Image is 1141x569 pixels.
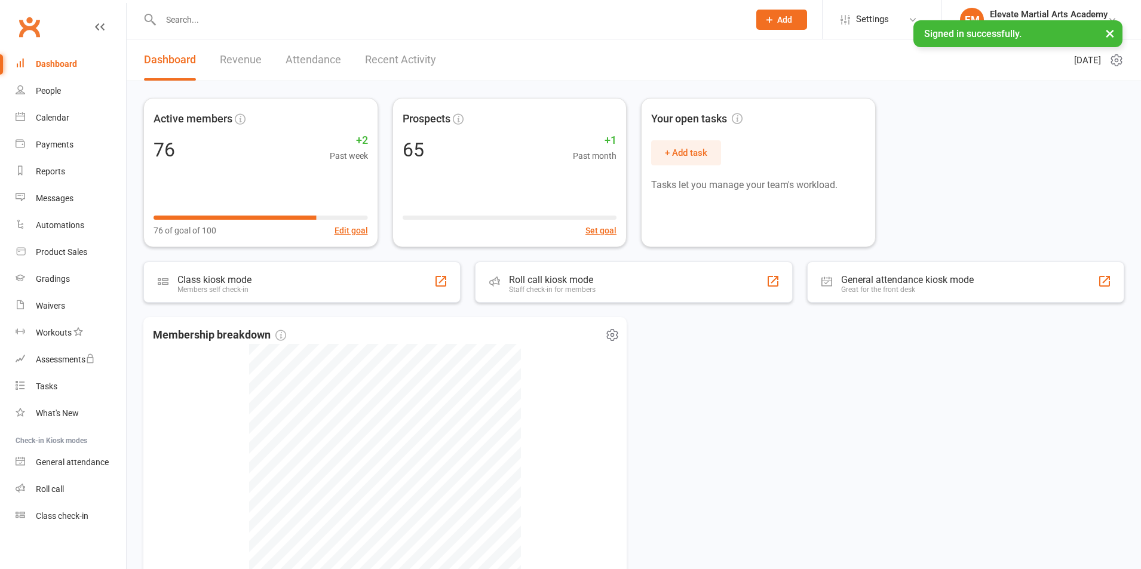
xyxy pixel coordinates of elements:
[16,266,126,293] a: Gradings
[36,457,109,467] div: General attendance
[990,9,1108,20] div: Elevate Martial Arts Academy
[585,224,616,237] button: Set goal
[509,285,596,294] div: Staff check-in for members
[154,140,175,159] div: 76
[36,511,88,521] div: Class check-in
[335,224,368,237] button: Edit goal
[36,301,65,310] div: Waivers
[286,39,341,81] a: Attendance
[144,39,196,81] a: Dashboard
[1074,53,1101,67] span: [DATE]
[16,131,126,158] a: Payments
[330,132,368,149] span: +2
[16,212,126,239] a: Automations
[16,476,126,503] a: Roll call
[36,193,73,203] div: Messages
[573,149,616,162] span: Past month
[36,247,87,257] div: Product Sales
[36,408,79,418] div: What's New
[651,110,743,128] span: Your open tasks
[36,86,61,96] div: People
[16,293,126,319] a: Waivers
[924,28,1022,39] span: Signed in successfully.
[14,12,44,42] a: Clubworx
[36,328,72,337] div: Workouts
[36,220,84,230] div: Automations
[16,78,126,104] a: People
[157,11,741,28] input: Search...
[177,285,251,294] div: Members self check-in
[403,140,424,159] div: 65
[16,346,126,373] a: Assessments
[36,382,57,391] div: Tasks
[36,59,77,69] div: Dashboard
[573,132,616,149] span: +1
[330,149,368,162] span: Past week
[16,319,126,346] a: Workouts
[841,285,974,294] div: Great for the front desk
[403,110,450,128] span: Prospects
[856,6,889,33] span: Settings
[651,140,721,165] button: + Add task
[365,39,436,81] a: Recent Activity
[154,110,232,128] span: Active members
[153,327,286,344] span: Membership breakdown
[154,224,216,237] span: 76 of goal of 100
[16,503,126,530] a: Class kiosk mode
[220,39,262,81] a: Revenue
[16,239,126,266] a: Product Sales
[960,8,984,32] div: EM
[36,355,95,364] div: Assessments
[841,274,974,285] div: General attendance kiosk mode
[16,185,126,212] a: Messages
[36,167,65,176] div: Reports
[16,400,126,427] a: What's New
[651,177,866,193] p: Tasks let you manage your team's workload.
[990,20,1108,30] div: Elevate Martial Arts Academy
[16,449,126,476] a: General attendance kiosk mode
[509,274,596,285] div: Roll call kiosk mode
[36,140,73,149] div: Payments
[777,15,792,24] span: Add
[177,274,251,285] div: Class kiosk mode
[16,373,126,400] a: Tasks
[1099,20,1121,46] button: ×
[36,113,69,122] div: Calendar
[756,10,807,30] button: Add
[16,104,126,131] a: Calendar
[36,484,64,494] div: Roll call
[16,51,126,78] a: Dashboard
[36,274,70,284] div: Gradings
[16,158,126,185] a: Reports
